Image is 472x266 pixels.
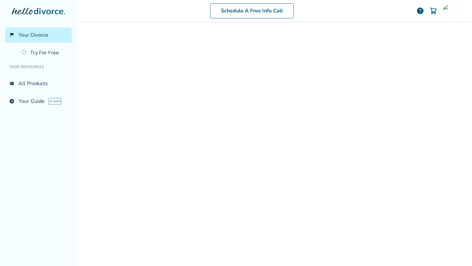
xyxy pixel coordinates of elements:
[5,60,72,73] li: Your Resources
[9,32,14,38] span: flag_2
[5,28,72,43] a: flag_2Your Divorce
[429,7,437,15] img: Cart
[9,81,14,86] span: view_list
[5,94,72,109] a: exploreYour GuideAI beta
[18,31,49,39] span: Your Divorce
[5,76,72,91] a: view_listAll Products
[210,3,294,18] a: Schedule A Free Info Call
[443,4,456,17] img: sgqqtest+9@gmail.com
[416,7,424,15] a: help
[18,45,72,60] a: Try For Free
[9,99,14,104] span: explore
[49,98,61,104] span: AI beta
